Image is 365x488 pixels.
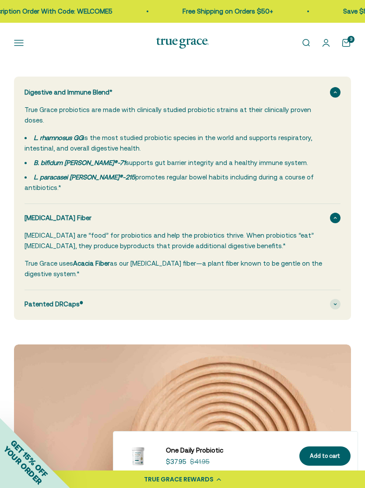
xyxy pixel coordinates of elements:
a: Free Shipping on Orders $50+ [182,7,273,15]
sale-price: $37.95 [166,456,186,467]
p: True Grace probiotics are made with clinically studied probiotic strains at their clinically prov... [25,105,330,126]
li: promotes regular bowel habits including during a course of antibiotics.* [25,172,330,193]
cart-count: 3 [347,36,354,43]
span: [MEDICAL_DATA] Fiber [25,213,91,223]
a: One Daily Probiotic [166,445,289,456]
p: [MEDICAL_DATA] are “food” for probiotics and help the probiotics thrive. When probiotics “eat” [M... [25,230,330,251]
strong: B. bifidum [PERSON_NAME]®-71 [34,159,126,166]
div: TRUE GRACE REWARDS [144,475,214,484]
p: True Grace uses as our [MEDICAL_DATA] fiber—a plant fiber known to be gentle on the digestive sys... [25,258,330,279]
span: Patented DRCaps® [25,299,83,309]
div: Add to cart [310,452,340,461]
summary: [MEDICAL_DATA] Fiber [25,204,340,232]
span: Digestive and Immune Blend* [25,87,112,98]
span: GET 15% OFF [9,438,49,479]
compare-at-price: $41.95 [190,456,210,467]
button: Add to cart [299,446,351,466]
img: Daily Probiotic forDigestive and Immune Support:* - 90 Billion CFU at time of manufacturing (30 B... [120,439,155,474]
strong: L. rhamnosus GG [34,134,83,141]
li: supports gut barrier integrity and a healthy immune system. [25,158,330,168]
summary: Patented DRCaps® [25,290,340,318]
span: YOUR ORDER [2,444,44,486]
strong: L. paracasei [PERSON_NAME]®-215 [34,173,135,181]
summary: Digestive and Immune Blend* [25,78,340,106]
strong: Acacia Fiber [73,260,110,267]
li: is the most studied probiotic species in the world and supports respiratory, intestinal, and over... [25,133,330,154]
